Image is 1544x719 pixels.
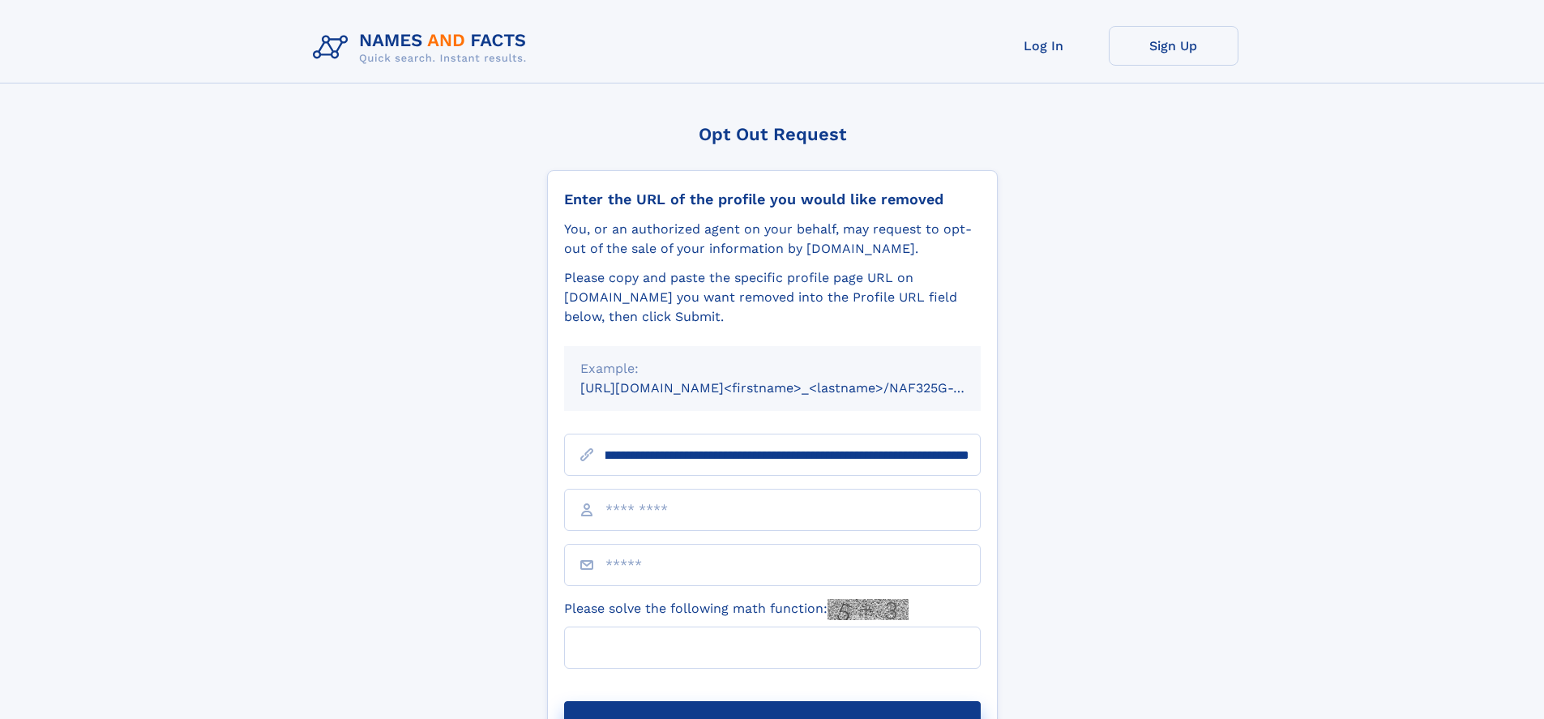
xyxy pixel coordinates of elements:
[1109,26,1238,66] a: Sign Up
[564,268,981,327] div: Please copy and paste the specific profile page URL on [DOMAIN_NAME] you want removed into the Pr...
[306,26,540,70] img: Logo Names and Facts
[979,26,1109,66] a: Log In
[580,380,1012,396] small: [URL][DOMAIN_NAME]<firstname>_<lastname>/NAF325G-xxxxxxxx
[580,359,964,379] div: Example:
[547,124,998,144] div: Opt Out Request
[564,190,981,208] div: Enter the URL of the profile you would like removed
[564,220,981,259] div: You, or an authorized agent on your behalf, may request to opt-out of the sale of your informatio...
[564,599,909,620] label: Please solve the following math function:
